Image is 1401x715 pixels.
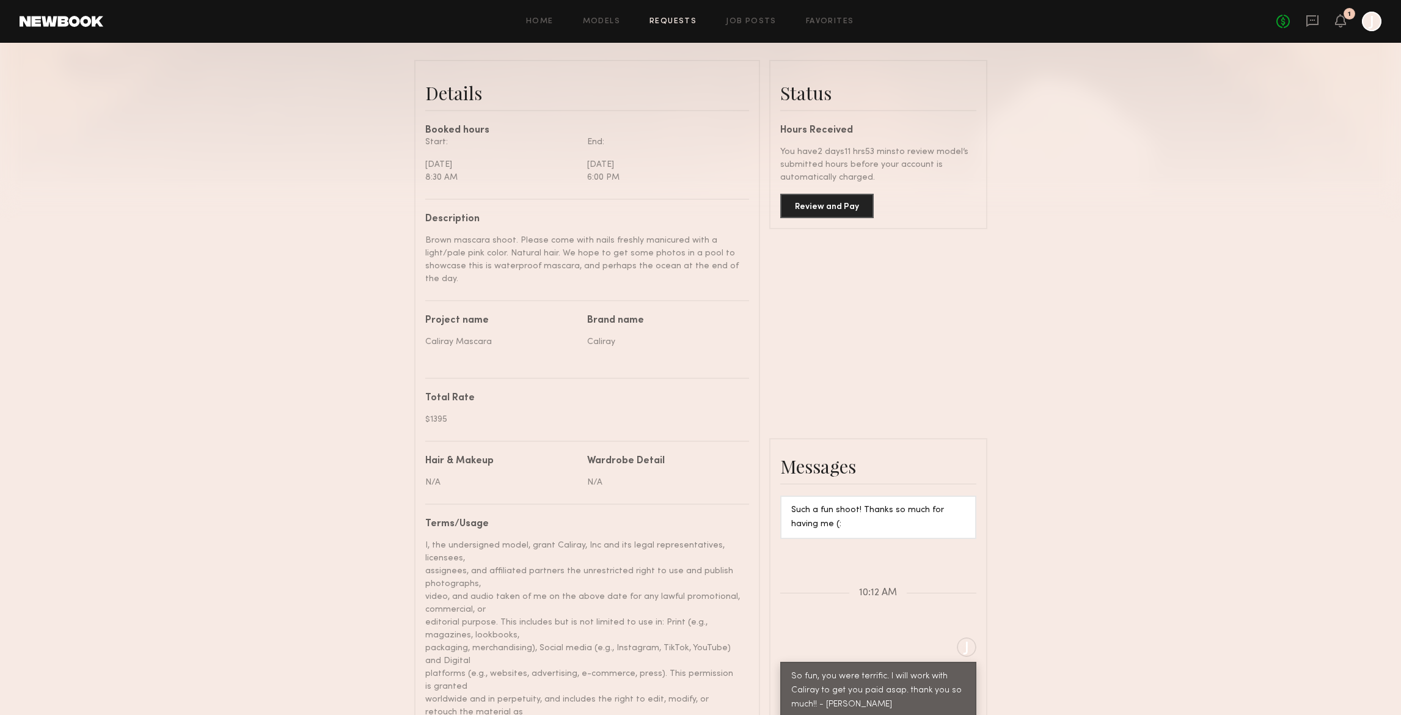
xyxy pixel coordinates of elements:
[791,504,965,532] div: Such a fun shoot! Thanks so much for having me (:
[425,457,494,466] div: Hair & Makeup
[425,81,749,105] div: Details
[859,588,897,598] span: 10:12 AM
[780,145,976,184] div: You have 2 days 11 hrs 53 mins to review model’s submitted hours before your account is automatic...
[587,457,665,466] div: Wardrobe Detail
[1348,11,1351,18] div: 1
[425,136,578,148] div: Start:
[587,476,740,489] div: N/A
[780,194,874,218] button: Review and Pay
[425,234,740,285] div: Brown mascara shoot. Please come with nails freshly manicured with a light/pale pink color. Natur...
[649,18,697,26] a: Requests
[526,18,554,26] a: Home
[780,454,976,479] div: Messages
[425,158,578,171] div: [DATE]
[587,158,740,171] div: [DATE]
[791,670,965,712] div: So fun, you were terrific. I will work with Caliray to get you paid asap. thank you so much!! - [...
[587,171,740,184] div: 6:00 PM
[425,126,749,136] div: Booked hours
[1362,12,1381,31] a: J
[425,171,578,184] div: 8:30 AM
[425,335,578,348] div: Caliray Mascara
[425,519,740,529] div: Terms/Usage
[583,18,620,26] a: Models
[780,81,976,105] div: Status
[425,476,578,489] div: N/A
[587,136,740,148] div: End:
[726,18,777,26] a: Job Posts
[425,394,740,403] div: Total Rate
[587,335,740,348] div: Caliray
[587,316,740,326] div: Brand name
[780,126,976,136] div: Hours Received
[806,18,854,26] a: Favorites
[425,215,740,224] div: Description
[425,413,740,426] div: $1395
[425,316,578,326] div: Project name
